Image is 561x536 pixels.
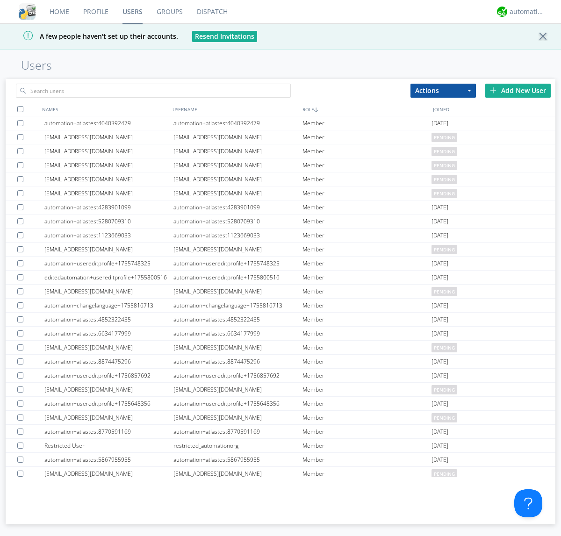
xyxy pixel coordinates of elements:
[432,439,448,453] span: [DATE]
[173,453,302,466] div: automation+atlastest5867955955
[497,7,507,17] img: d2d01cd9b4174d08988066c6d424eccd
[6,229,555,243] a: automation+atlastest1123669033automation+atlastest1123669033Member[DATE]
[173,313,302,326] div: automation+atlastest4852322435
[173,355,302,368] div: automation+atlastest8874475296
[44,200,173,214] div: automation+atlastest4283901099
[6,341,555,355] a: [EMAIL_ADDRESS][DOMAIN_NAME][EMAIL_ADDRESS][DOMAIN_NAME]Memberpending
[6,158,555,172] a: [EMAIL_ADDRESS][DOMAIN_NAME][EMAIL_ADDRESS][DOMAIN_NAME]Memberpending
[44,186,173,200] div: [EMAIL_ADDRESS][DOMAIN_NAME]
[432,425,448,439] span: [DATE]
[302,144,432,158] div: Member
[302,355,432,368] div: Member
[432,200,448,214] span: [DATE]
[173,186,302,200] div: [EMAIL_ADDRESS][DOMAIN_NAME]
[432,175,457,184] span: pending
[432,385,457,394] span: pending
[44,425,173,438] div: automation+atlastest8770591169
[431,102,561,116] div: JOINED
[432,369,448,383] span: [DATE]
[432,397,448,411] span: [DATE]
[44,243,173,256] div: [EMAIL_ADDRESS][DOMAIN_NAME]
[44,355,173,368] div: automation+atlastest8874475296
[302,214,432,228] div: Member
[302,327,432,340] div: Member
[6,243,555,257] a: [EMAIL_ADDRESS][DOMAIN_NAME][EMAIL_ADDRESS][DOMAIN_NAME]Memberpending
[410,84,476,98] button: Actions
[173,116,302,130] div: automation+atlastest4040392479
[44,229,173,242] div: automation+atlastest1123669033
[302,229,432,242] div: Member
[302,130,432,144] div: Member
[302,453,432,466] div: Member
[302,299,432,312] div: Member
[44,397,173,410] div: automation+usereditprofile+1755645356
[432,161,457,170] span: pending
[44,369,173,382] div: automation+usereditprofile+1756857692
[173,327,302,340] div: automation+atlastest6634177999
[173,285,302,298] div: [EMAIL_ADDRESS][DOMAIN_NAME]
[40,102,170,116] div: NAMES
[173,369,302,382] div: automation+usereditprofile+1756857692
[302,116,432,130] div: Member
[302,397,432,410] div: Member
[6,186,555,200] a: [EMAIL_ADDRESS][DOMAIN_NAME][EMAIL_ADDRESS][DOMAIN_NAME]Memberpending
[44,467,173,480] div: [EMAIL_ADDRESS][DOMAIN_NAME]
[432,299,448,313] span: [DATE]
[432,413,457,422] span: pending
[6,439,555,453] a: Restricted Userrestricted_automationorgMember[DATE]
[302,425,432,438] div: Member
[6,200,555,214] a: automation+atlastest4283901099automation+atlastest4283901099Member[DATE]
[44,327,173,340] div: automation+atlastest6634177999
[44,257,173,270] div: automation+usereditprofile+1755748325
[302,411,432,424] div: Member
[6,130,555,144] a: [EMAIL_ADDRESS][DOMAIN_NAME][EMAIL_ADDRESS][DOMAIN_NAME]Memberpending
[192,31,257,42] button: Resend Invitations
[44,130,173,144] div: [EMAIL_ADDRESS][DOMAIN_NAME]
[44,285,173,298] div: [EMAIL_ADDRESS][DOMAIN_NAME]
[44,439,173,452] div: Restricted User
[432,287,457,296] span: pending
[302,439,432,452] div: Member
[173,467,302,480] div: [EMAIL_ADDRESS][DOMAIN_NAME]
[432,189,457,198] span: pending
[173,257,302,270] div: automation+usereditprofile+1755748325
[44,271,173,284] div: editedautomation+usereditprofile+1755800516
[432,271,448,285] span: [DATE]
[302,341,432,354] div: Member
[173,411,302,424] div: [EMAIL_ADDRESS][DOMAIN_NAME]
[302,243,432,256] div: Member
[514,489,542,517] iframe: Toggle Customer Support
[432,214,448,229] span: [DATE]
[302,467,432,480] div: Member
[6,285,555,299] a: [EMAIL_ADDRESS][DOMAIN_NAME][EMAIL_ADDRESS][DOMAIN_NAME]Memberpending
[173,172,302,186] div: [EMAIL_ADDRESS][DOMAIN_NAME]
[173,397,302,410] div: automation+usereditprofile+1755645356
[432,453,448,467] span: [DATE]
[302,158,432,172] div: Member
[173,383,302,396] div: [EMAIL_ADDRESS][DOMAIN_NAME]
[173,439,302,452] div: restricted_automationorg
[44,453,173,466] div: automation+atlastest5867955955
[6,313,555,327] a: automation+atlastest4852322435automation+atlastest4852322435Member[DATE]
[6,453,555,467] a: automation+atlastest5867955955automation+atlastest5867955955Member[DATE]
[6,327,555,341] a: automation+atlastest6634177999automation+atlastest6634177999Member[DATE]
[302,200,432,214] div: Member
[19,3,36,20] img: cddb5a64eb264b2086981ab96f4c1ba7
[170,102,301,116] div: USERNAME
[6,383,555,397] a: [EMAIL_ADDRESS][DOMAIN_NAME][EMAIL_ADDRESS][DOMAIN_NAME]Memberpending
[302,271,432,284] div: Member
[302,172,432,186] div: Member
[44,116,173,130] div: automation+atlastest4040392479
[6,467,555,481] a: [EMAIL_ADDRESS][DOMAIN_NAME][EMAIL_ADDRESS][DOMAIN_NAME]Memberpending
[6,411,555,425] a: [EMAIL_ADDRESS][DOMAIN_NAME][EMAIL_ADDRESS][DOMAIN_NAME]Memberpending
[173,158,302,172] div: [EMAIL_ADDRESS][DOMAIN_NAME]
[44,214,173,228] div: automation+atlastest5280709310
[6,299,555,313] a: automation+changelanguage+1755816713automation+changelanguage+1755816713Member[DATE]
[302,285,432,298] div: Member
[173,425,302,438] div: automation+atlastest8770591169
[44,411,173,424] div: [EMAIL_ADDRESS][DOMAIN_NAME]
[173,200,302,214] div: automation+atlastest4283901099
[44,144,173,158] div: [EMAIL_ADDRESS][DOMAIN_NAME]
[510,7,545,16] div: automation+atlas
[6,116,555,130] a: automation+atlastest4040392479automation+atlastest4040392479Member[DATE]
